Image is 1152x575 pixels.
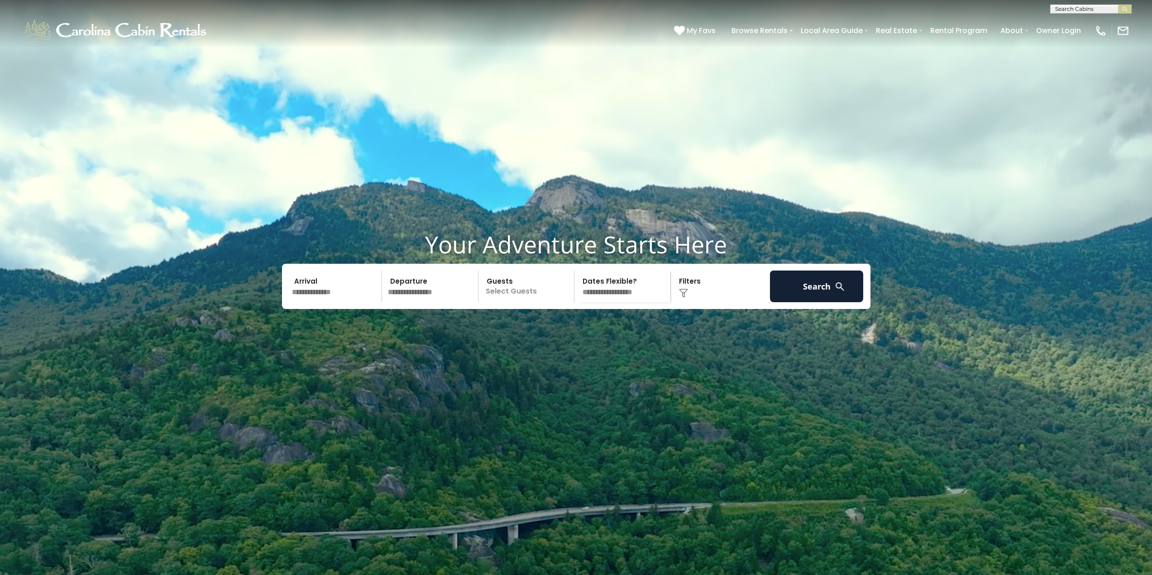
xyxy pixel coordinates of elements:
[996,23,1028,38] a: About
[926,23,992,38] a: Rental Program
[674,25,718,37] a: My Favs
[871,23,922,38] a: Real Estate
[679,289,688,298] img: filter--v1.png
[1117,24,1129,37] img: mail-regular-white.png
[796,23,867,38] a: Local Area Guide
[834,281,846,292] img: search-regular-white.png
[7,230,1145,258] h1: Your Adventure Starts Here
[1032,23,1085,38] a: Owner Login
[1095,24,1107,37] img: phone-regular-white.png
[727,23,792,38] a: Browse Rentals
[687,25,716,36] span: My Favs
[23,17,210,44] img: White-1-1-2.png
[481,271,574,302] p: Select Guests
[770,271,864,302] button: Search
